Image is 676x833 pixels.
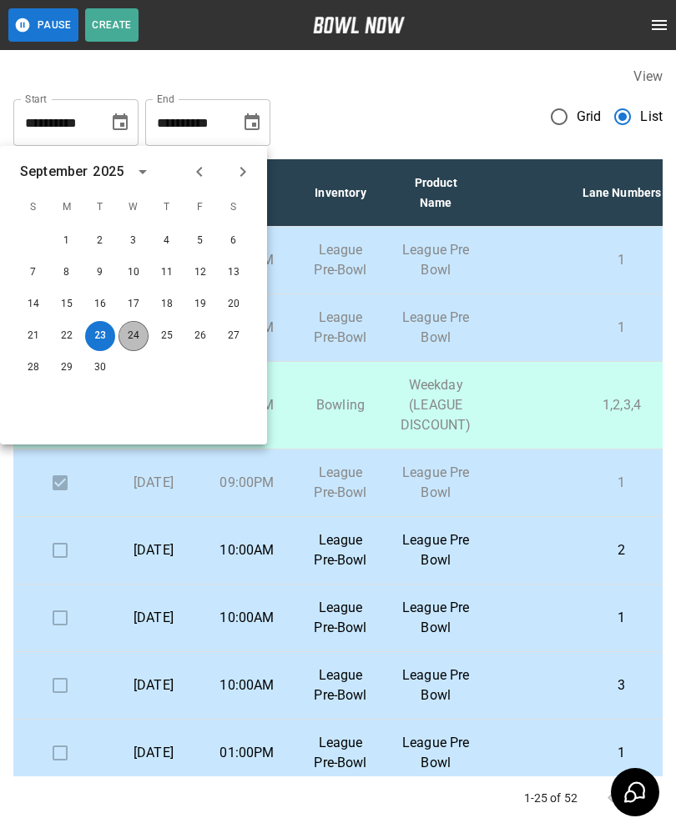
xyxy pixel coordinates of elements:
p: [DATE] [120,675,187,695]
span: T [152,191,182,224]
button: Sep 22, 2025 [52,321,82,351]
p: 01:00PM [214,743,280,763]
p: League Pre-Bowl [307,733,374,773]
button: Sep 7, 2025 [18,258,48,288]
button: Sep 5, 2025 [185,226,215,256]
span: S [18,191,48,224]
button: Sep 23, 2025 [85,321,115,351]
p: [DATE] [120,608,187,628]
button: Sep 12, 2025 [185,258,215,288]
p: [DATE] [120,473,187,493]
button: Sep 16, 2025 [85,289,115,319]
img: logo [313,17,405,33]
button: Sep 13, 2025 [219,258,249,288]
th: Inventory [294,159,387,227]
button: Previous month [185,158,214,186]
button: Sep 10, 2025 [119,258,149,288]
span: T [85,191,115,224]
button: Sep 3, 2025 [119,226,149,256]
button: Choose date, selected date is Sep 23, 2025 [103,106,137,139]
button: Sep 18, 2025 [152,289,182,319]
p: League Pre Bowl [401,598,471,638]
button: Sep 28, 2025 [18,353,48,383]
p: [DATE] [120,743,187,763]
button: Sep 9, 2025 [85,258,115,288]
button: open drawer [643,8,676,42]
p: League Pre Bowl [401,530,471,570]
p: 10:00AM [214,675,280,695]
button: calendar view is open, switch to year view [129,158,157,186]
p: League Pre Bowl [401,733,471,773]
button: Sep 19, 2025 [185,289,215,319]
p: League Pre-Bowl [307,308,374,348]
div: September [20,162,88,182]
button: Sep 6, 2025 [219,226,249,256]
button: Sep 25, 2025 [152,321,182,351]
button: Sep 8, 2025 [52,258,82,288]
button: Choose date, selected date is Oct 23, 2025 [235,106,269,139]
p: League Pre Bowl [401,308,471,348]
p: League Pre Bowl [401,463,471,503]
p: League Pre-Bowl [307,463,374,503]
button: Sep 29, 2025 [52,353,82,383]
button: Sep 30, 2025 [85,353,115,383]
span: Grid [577,107,602,127]
span: F [185,191,215,224]
button: Create [85,8,139,42]
p: 1-25 of 52 [524,790,578,806]
p: League Pre-Bowl [307,665,374,705]
span: S [219,191,249,224]
button: Sep 1, 2025 [52,226,82,256]
p: 09:00PM [214,473,280,493]
button: Sep 11, 2025 [152,258,182,288]
button: Sep 21, 2025 [18,321,48,351]
span: W [119,191,149,224]
button: Sep 14, 2025 [18,289,48,319]
button: Sep 20, 2025 [219,289,249,319]
p: League Pre-Bowl [307,598,374,638]
span: M [52,191,82,224]
button: Sep 27, 2025 [219,321,249,351]
p: League Pre-Bowl [307,530,374,570]
button: Sep 2, 2025 [85,226,115,256]
button: Pause [8,8,78,42]
div: 2025 [93,162,124,182]
button: Sep 17, 2025 [119,289,149,319]
p: Bowling [307,395,374,415]
p: League Pre Bowl [401,240,471,280]
button: Sep 26, 2025 [185,321,215,351]
button: Sep 24, 2025 [119,321,149,351]
th: Product Name [387,159,484,227]
p: League Pre-Bowl [307,240,374,280]
button: Sep 15, 2025 [52,289,82,319]
p: League Pre Bowl [401,665,471,705]
p: Weekday (LEAGUE DISCOUNT) [401,375,471,435]
p: 10:00AM [214,540,280,560]
span: List [640,107,663,127]
button: Next month [229,158,257,186]
p: 10:00AM [214,608,280,628]
p: [DATE] [120,540,187,560]
label: View [633,68,663,84]
button: Sep 4, 2025 [152,226,182,256]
